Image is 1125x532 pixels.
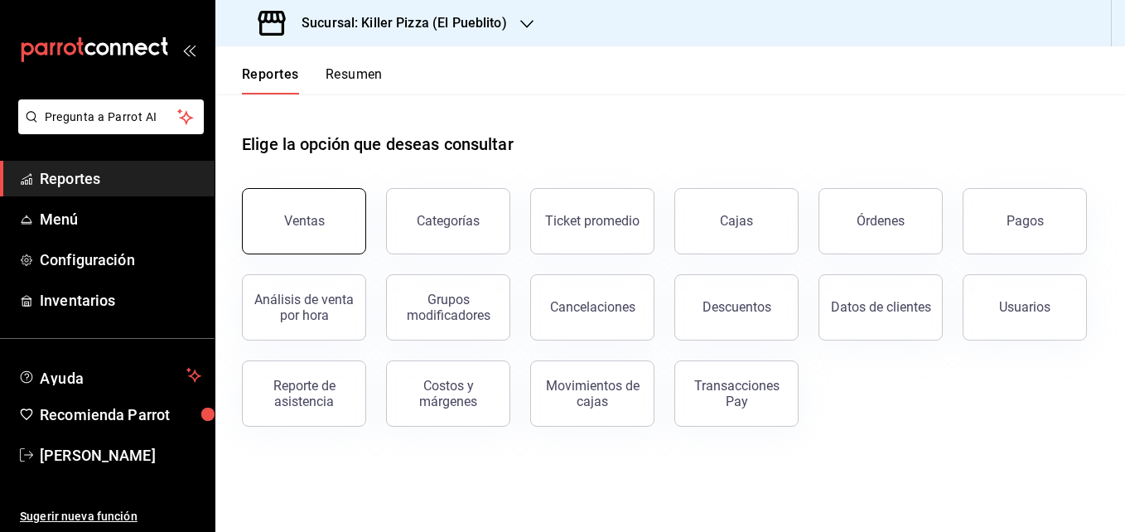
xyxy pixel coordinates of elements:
a: Pregunta a Parrot AI [12,120,204,138]
span: Inventarios [40,289,201,312]
button: Órdenes [818,188,943,254]
div: Ticket promedio [545,213,640,229]
div: Datos de clientes [831,299,931,315]
button: Costos y márgenes [386,360,510,427]
div: Descuentos [703,299,771,315]
div: Usuarios [999,299,1050,315]
button: Resumen [326,66,383,94]
div: Órdenes [857,213,905,229]
button: Pregunta a Parrot AI [18,99,204,134]
span: Recomienda Parrot [40,404,201,426]
span: Sugerir nueva función [20,508,201,525]
button: Usuarios [963,274,1087,341]
span: [PERSON_NAME] [40,444,201,467]
div: Cajas [720,213,753,229]
span: Menú [40,208,201,230]
div: Reporte de asistencia [253,378,355,409]
div: Costos y márgenes [397,378,500,409]
span: Pregunta a Parrot AI [45,109,178,126]
div: Transacciones Pay [685,378,788,409]
h1: Elige la opción que deseas consultar [242,132,514,157]
h3: Sucursal: Killer Pizza (El Pueblito) [288,13,507,33]
div: Grupos modificadores [397,292,500,323]
div: Pagos [1007,213,1044,229]
button: Ticket promedio [530,188,654,254]
div: Análisis de venta por hora [253,292,355,323]
button: Grupos modificadores [386,274,510,341]
button: Cancelaciones [530,274,654,341]
button: Análisis de venta por hora [242,274,366,341]
button: Pagos [963,188,1087,254]
button: Cajas [674,188,799,254]
div: Ventas [284,213,325,229]
button: Reportes [242,66,299,94]
span: Ayuda [40,365,180,385]
div: Movimientos de cajas [541,378,644,409]
button: Movimientos de cajas [530,360,654,427]
div: Categorías [417,213,480,229]
button: open_drawer_menu [182,43,196,56]
span: Configuración [40,249,201,271]
span: Reportes [40,167,201,190]
div: navigation tabs [242,66,383,94]
div: Cancelaciones [550,299,635,315]
button: Datos de clientes [818,274,943,341]
button: Categorías [386,188,510,254]
button: Transacciones Pay [674,360,799,427]
button: Reporte de asistencia [242,360,366,427]
button: Descuentos [674,274,799,341]
button: Ventas [242,188,366,254]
